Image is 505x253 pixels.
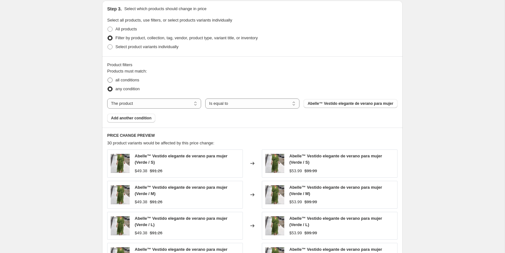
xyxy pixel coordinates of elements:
[111,154,130,173] img: spp_20240508153915_c5467190d83030a4aadc90a0c203a668_1800x1800_1_3002c0ea-ed45-4015-901c-d10efaabc...
[308,101,393,106] span: Abelle™ Vestido elegante de verano para mujer
[289,168,302,174] div: $53.99
[304,99,397,108] button: Abelle™ Vestido elegante de verano para mujer
[289,199,302,205] div: $53.99
[107,18,232,22] span: Select all products, use filters, or select products variants individually
[115,86,140,91] span: any condition
[305,199,317,205] strike: $99.99
[111,185,130,204] img: spp_20240508153915_c5467190d83030a4aadc90a0c203a668_1800x1800_1_3002c0ea-ed45-4015-901c-d10efaabc...
[107,69,147,73] span: Products must match:
[124,6,206,12] p: Select which products should change in price
[150,230,163,236] strike: $91.26
[135,230,147,236] div: $49.38
[115,44,178,49] span: Select product variants individually
[111,116,151,121] span: Add another condition
[115,78,139,82] span: all conditions
[265,185,284,204] img: spp_20240508153915_c5467190d83030a4aadc90a0c203a668_1800x1800_1_3002c0ea-ed45-4015-901c-d10efaabc...
[305,230,317,236] strike: $99.99
[265,216,284,235] img: spp_20240508153915_c5467190d83030a4aadc90a0c203a668_1800x1800_1_3002c0ea-ed45-4015-901c-d10efaabc...
[289,230,302,236] div: $53.99
[107,133,397,138] h6: PRICE CHANGE PREVIEW
[135,216,227,227] span: Abelle™ Vestido elegante de verano para mujer (Verde / L)
[289,216,382,227] span: Abelle™ Vestido elegante de verano para mujer (Verde / L)
[111,216,130,235] img: spp_20240508153915_c5467190d83030a4aadc90a0c203a668_1800x1800_1_3002c0ea-ed45-4015-901c-d10efaabc...
[135,154,227,165] span: Abelle™ Vestido elegante de verano para mujer (Verde / S)
[107,62,397,68] div: Product filters
[107,114,155,123] button: Add another condition
[150,168,163,174] strike: $91.26
[289,154,382,165] span: Abelle™ Vestido elegante de verano para mujer (Verde / S)
[265,154,284,173] img: spp_20240508153915_c5467190d83030a4aadc90a0c203a668_1800x1800_1_3002c0ea-ed45-4015-901c-d10efaabc...
[289,185,382,196] span: Abelle™ Vestido elegante de verano para mujer (Verde / M)
[107,141,214,145] span: 30 product variants would be affected by this price change:
[135,168,147,174] div: $49.38
[150,199,163,205] strike: $91.26
[107,6,122,12] h2: Step 3.
[115,27,137,31] span: All products
[305,168,317,174] strike: $99.99
[135,185,227,196] span: Abelle™ Vestido elegante de verano para mujer (Verde / M)
[135,199,147,205] div: $49.38
[115,35,258,40] span: Filter by product, collection, tag, vendor, product type, variant title, or inventory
